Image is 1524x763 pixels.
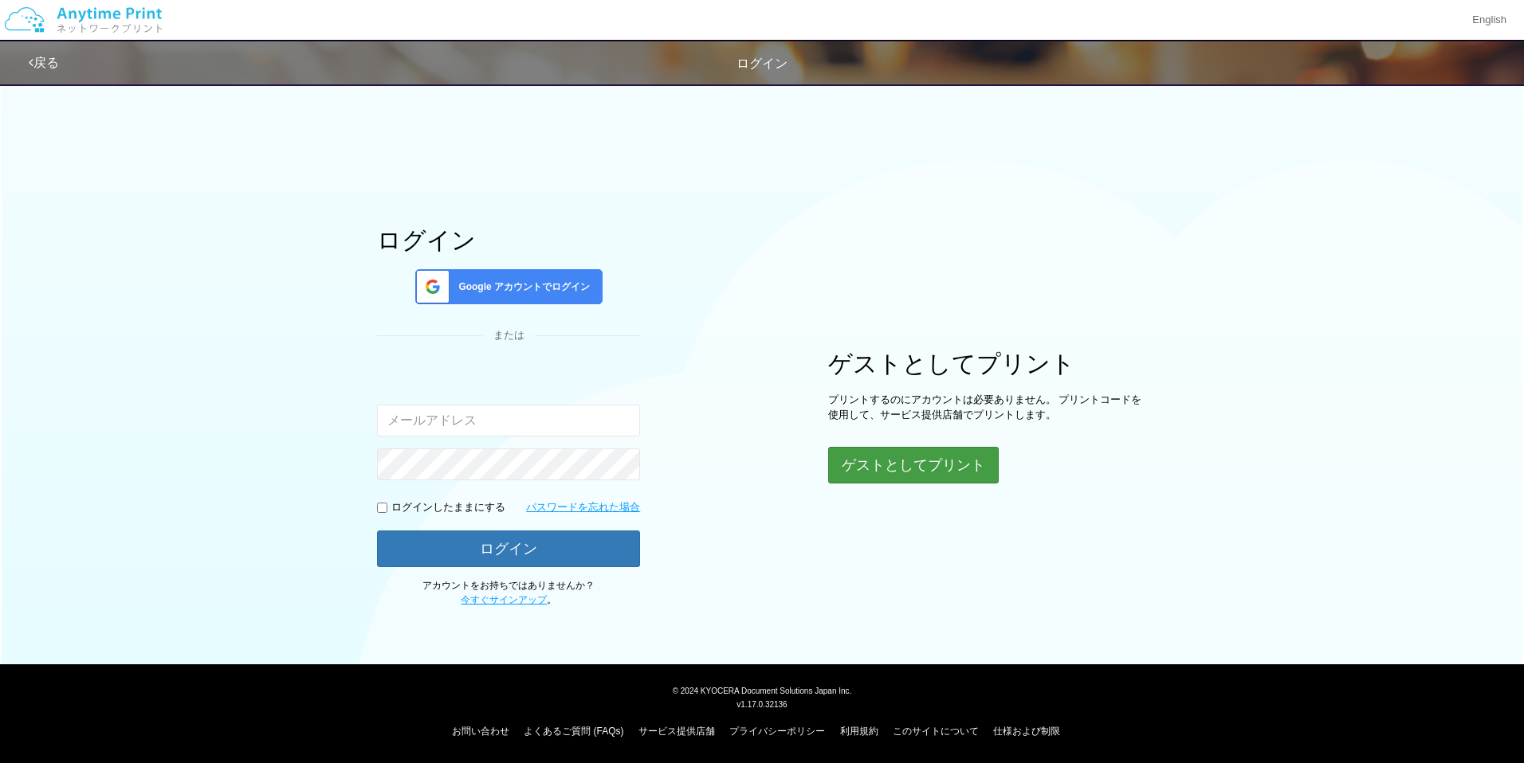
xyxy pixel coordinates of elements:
span: v1.17.0.32136 [736,699,787,709]
a: プライバシーポリシー [729,726,825,737]
a: よくあるご質問 (FAQs) [524,726,623,737]
button: ログイン [377,530,640,567]
div: または [377,328,640,343]
p: プリントするのにアカウントは必要ありません。 プリントコードを使用して、サービス提供店舗でプリントします。 [828,393,1147,422]
p: アカウントをお持ちではありませんか？ [377,579,640,606]
a: パスワードを忘れた場合 [526,500,640,515]
h1: ゲストとしてプリント [828,350,1147,377]
input: メールアドレス [377,405,640,436]
a: 利用規約 [840,726,878,737]
span: 。 [461,594,556,605]
h1: ログイン [377,227,640,253]
a: 仕様および制限 [993,726,1060,737]
a: 今すぐサインアップ [461,594,547,605]
a: このサイトについて [893,726,979,737]
span: ログイン [736,57,788,70]
span: © 2024 KYOCERA Document Solutions Japan Inc. [673,685,852,695]
p: ログインしたままにする [391,500,505,515]
span: Google アカウントでログイン [452,280,590,294]
button: ゲストとしてプリント [828,447,999,483]
a: 戻る [29,56,59,69]
a: お問い合わせ [452,726,509,737]
a: サービス提供店舗 [638,726,715,737]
